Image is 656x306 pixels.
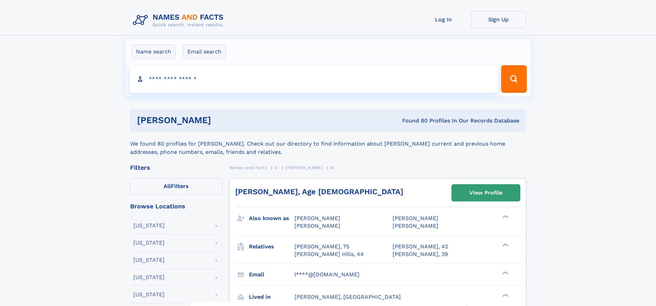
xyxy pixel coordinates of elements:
[416,11,471,28] a: Log In
[294,215,340,221] span: [PERSON_NAME]
[294,294,401,300] span: [PERSON_NAME], [GEOGRAPHIC_DATA]
[130,178,222,195] label: Filters
[249,241,294,253] h3: Relatives
[294,250,364,258] a: [PERSON_NAME] Hills, 44
[501,65,527,93] button: Search Button
[306,117,519,125] div: Found 80 Profiles In Our Records Database
[501,293,509,297] div: ❯
[285,165,322,170] span: [PERSON_NAME]
[133,240,165,246] div: [US_STATE]
[275,163,278,172] a: C
[133,257,165,263] div: [US_STATE]
[501,215,509,219] div: ❯
[393,250,448,258] a: [PERSON_NAME], 39
[249,213,294,224] h3: Also known as
[471,11,526,28] a: Sign Up
[393,215,438,221] span: [PERSON_NAME]
[129,65,498,93] input: search input
[130,131,526,156] div: We found 80 profiles for [PERSON_NAME]. Check out our directory to find information about [PERSON...
[130,11,229,30] img: Logo Names and Facts
[469,185,502,201] div: View Profile
[275,165,278,170] span: C
[501,243,509,247] div: ❯
[330,165,335,170] span: Al
[249,291,294,303] h3: Lived in
[294,243,349,250] a: [PERSON_NAME], 75
[133,223,165,228] div: [US_STATE]
[393,223,438,229] span: [PERSON_NAME]
[164,183,171,189] span: All
[285,163,322,172] a: [PERSON_NAME]
[229,163,267,172] a: Names and Facts
[249,269,294,280] h3: Email
[130,165,222,171] div: Filters
[501,270,509,275] div: ❯
[235,187,403,196] a: [PERSON_NAME], Age [DEMOGRAPHIC_DATA]
[133,275,165,280] div: [US_STATE]
[393,243,448,250] a: [PERSON_NAME], 42
[130,203,222,209] div: Browse Locations
[137,116,307,125] h1: [PERSON_NAME]
[132,45,176,59] label: Name search
[133,292,165,297] div: [US_STATE]
[452,185,520,201] a: View Profile
[294,223,340,229] span: [PERSON_NAME]
[183,45,226,59] label: Email search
